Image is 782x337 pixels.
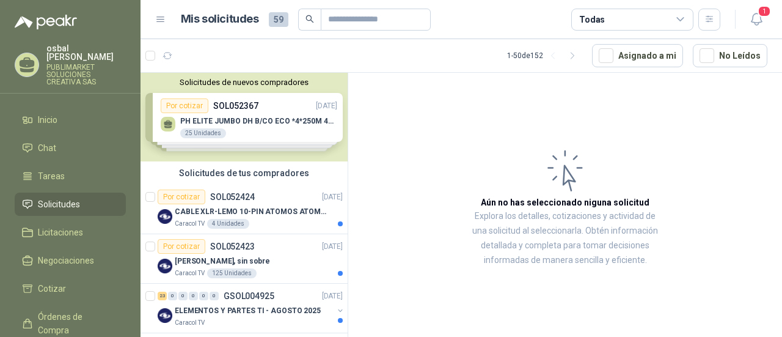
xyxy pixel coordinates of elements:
span: Licitaciones [38,226,83,239]
p: Caracol TV [175,219,205,229]
img: Company Logo [158,209,172,224]
div: Por cotizar [158,239,205,254]
a: Por cotizarSOL052423[DATE] Company Logo[PERSON_NAME], sin sobreCaracol TV125 Unidades [141,234,348,284]
p: Explora los detalles, cotizaciones y actividad de una solicitud al seleccionarla. Obtén informaci... [470,209,660,268]
p: [DATE] [322,191,343,203]
div: 4 Unidades [207,219,249,229]
p: osbal [PERSON_NAME] [46,44,126,61]
button: No Leídos [693,44,767,67]
p: [DATE] [322,291,343,302]
div: 0 [168,292,177,300]
button: 1 [745,9,767,31]
p: [PERSON_NAME], sin sobre [175,256,270,267]
a: Licitaciones [15,221,126,244]
img: Company Logo [158,308,172,323]
span: Cotizar [38,282,66,295]
div: 23 [158,292,167,300]
p: CABLE XLR-LEMO 10-PIN ATOMOS ATOMCAB016 [175,206,327,218]
img: Company Logo [158,259,172,273]
p: [DATE] [322,241,343,253]
a: 23 0 0 0 0 0 GSOL004925[DATE] Company LogoELEMENTOS Y PARTES TI - AGOSTO 2025Caracol TV [158,289,345,328]
h1: Mis solicitudes [181,10,259,28]
a: Chat [15,136,126,160]
a: Inicio [15,108,126,131]
span: Solicitudes [38,198,80,211]
a: Tareas [15,165,126,188]
span: Chat [38,141,56,155]
div: 0 [210,292,219,300]
span: Tareas [38,169,65,183]
div: 0 [199,292,208,300]
span: Inicio [38,113,57,127]
p: Caracol TV [175,268,205,278]
p: SOL052424 [210,193,255,201]
a: Solicitudes [15,193,126,216]
div: 1 - 50 de 152 [507,46,582,65]
h3: Aún no has seleccionado niguna solicitud [481,196,649,209]
div: 0 [178,292,188,300]
button: Asignado a mi [592,44,683,67]
p: PUBLIMARKET SOLUCIONES CREATIVA SAS [46,64,126,86]
span: Negociaciones [38,254,94,267]
a: Por cotizarSOL052424[DATE] Company LogoCABLE XLR-LEMO 10-PIN ATOMOS ATOMCAB016Caracol TV4 Unidades [141,185,348,234]
span: Órdenes de Compra [38,310,114,337]
a: Cotizar [15,277,126,300]
div: Solicitudes de nuevos compradoresPor cotizarSOL052367[DATE] PH ELITE JUMBO DH B/CO ECO *4*250M 43... [141,73,348,161]
div: Solicitudes de tus compradores [141,161,348,185]
div: 0 [189,292,198,300]
div: Por cotizar [158,190,205,204]
p: ELEMENTOS Y PARTES TI - AGOSTO 2025 [175,305,321,317]
p: SOL052423 [210,242,255,251]
a: Negociaciones [15,249,126,272]
span: search [305,15,314,23]
p: GSOL004925 [224,292,274,300]
p: Caracol TV [175,318,205,328]
span: 1 [758,6,771,17]
div: 125 Unidades [207,268,257,278]
img: Logo peakr [15,15,77,29]
button: Solicitudes de nuevos compradores [145,78,343,87]
div: Todas [579,13,605,26]
span: 59 [269,12,288,27]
